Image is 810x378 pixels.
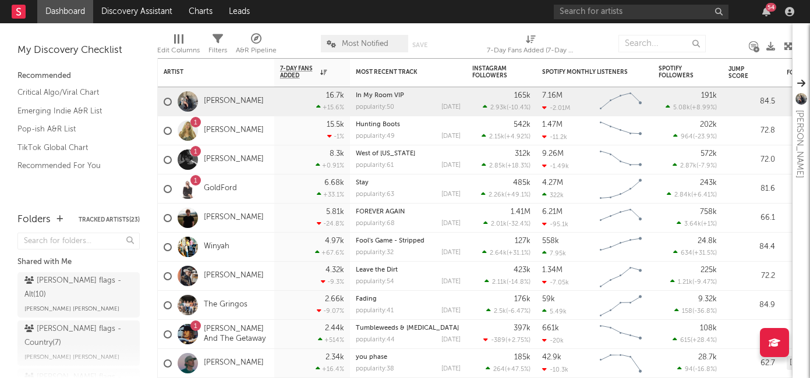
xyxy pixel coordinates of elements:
[441,162,461,169] div: [DATE]
[692,337,715,344] span: +28.4 %
[728,66,758,80] div: Jump Score
[694,279,715,286] span: -9.47 %
[542,104,570,112] div: -2.01M
[441,337,461,343] div: [DATE]
[507,163,529,169] span: +18.3 %
[508,250,529,256] span: +31.1 %
[484,278,530,286] div: ( )
[542,295,555,303] div: 59k
[507,337,529,344] span: +2.75 %
[542,69,629,76] div: Spotify Monthly Listeners
[542,337,564,344] div: -20k
[482,249,530,256] div: ( )
[441,104,461,110] div: [DATE]
[493,366,505,373] span: 264
[489,134,504,140] span: 2.15k
[700,121,717,129] div: 202k
[695,134,715,140] span: -23.9 %
[542,237,559,245] div: 558k
[204,184,237,194] a: GoldFord
[327,121,344,129] div: 15.5k
[515,237,530,245] div: 127k
[595,204,647,233] svg: Chart title
[441,279,461,285] div: [DATE]
[356,151,415,157] a: West of [US_STATE]
[695,366,715,373] span: -16.8 %
[482,133,530,140] div: ( )
[673,162,717,169] div: ( )
[356,267,398,273] a: Leave the Dirt
[326,266,344,274] div: 4.32k
[693,192,715,198] span: +6.41 %
[507,366,529,373] span: +47.5 %
[441,249,461,256] div: [DATE]
[793,110,807,178] div: [PERSON_NAME]
[701,266,717,274] div: 225k
[595,145,647,174] svg: Chart title
[728,356,775,370] div: 62.7
[324,179,344,187] div: 6.68k
[157,44,200,58] div: Edit Columns
[700,179,717,187] div: 243k
[694,308,715,315] span: -36.8 %
[236,44,277,58] div: A&R Pipeline
[728,269,775,283] div: 72.2
[356,92,461,99] div: In My Room VIP
[24,350,119,364] span: [PERSON_NAME] [PERSON_NAME]
[514,354,530,361] div: 185k
[441,308,461,314] div: [DATE]
[728,298,775,312] div: 84.9
[508,221,529,227] span: -32.4 %
[327,133,344,140] div: -1 %
[356,296,461,302] div: Fading
[356,337,395,343] div: popularity: 44
[356,366,394,372] div: popularity: 38
[542,324,559,332] div: 661k
[356,220,395,227] div: popularity: 68
[318,336,344,344] div: +514 %
[17,69,140,83] div: Recommended
[542,179,563,187] div: 4.27M
[766,3,776,12] div: 54
[700,208,717,216] div: 758k
[17,159,128,172] a: Recommended For You
[701,92,717,99] div: 191k
[618,35,706,52] input: Search...
[24,302,119,316] span: [PERSON_NAME] [PERSON_NAME]
[728,124,775,138] div: 72.8
[356,209,405,215] a: FOREVER AGAIN
[24,322,130,350] div: [PERSON_NAME] flags - Country ( 7 )
[17,86,128,99] a: Critical Algo/Viral Chart
[325,295,344,303] div: 2.66k
[514,324,530,332] div: 397k
[317,191,344,198] div: +33.1 %
[315,249,344,256] div: +67.6 %
[356,267,461,273] div: Leave the Dirt
[356,151,461,157] div: West of Ohio
[595,291,647,320] svg: Chart title
[514,295,530,303] div: 176k
[483,336,530,344] div: ( )
[506,134,529,140] span: +4.92 %
[441,220,461,227] div: [DATE]
[698,354,717,361] div: 28.7k
[325,237,344,245] div: 4.97k
[508,105,529,111] span: -10.4 %
[486,365,530,373] div: ( )
[698,295,717,303] div: 9.32k
[325,324,344,332] div: 2.44k
[595,320,647,349] svg: Chart title
[728,153,775,167] div: 72.0
[441,191,461,198] div: [DATE]
[24,274,130,302] div: [PERSON_NAME] flags - Alt ( 10 )
[317,307,344,315] div: -9.07 %
[356,238,425,244] a: Fool's Game - Stripped
[728,211,775,225] div: 66.1
[514,121,530,129] div: 542k
[356,238,461,244] div: Fool's Game - Stripped
[542,366,568,373] div: -10.3k
[316,104,344,111] div: +15.6 %
[685,366,693,373] span: 94
[356,249,394,256] div: popularity: 32
[326,208,344,216] div: 5.81k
